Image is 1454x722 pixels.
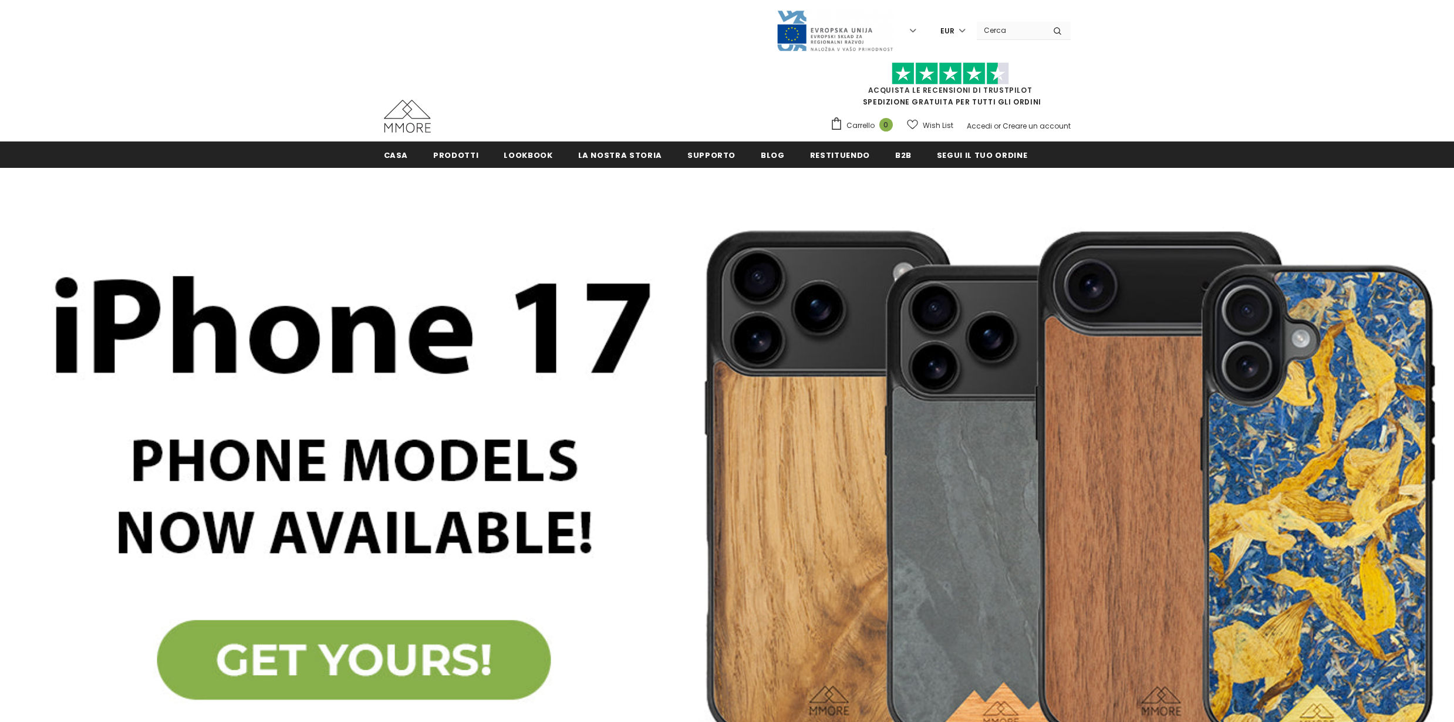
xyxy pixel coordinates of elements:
[687,141,736,168] a: supporto
[433,150,478,161] span: Prodotti
[776,9,893,52] img: Javni Razpis
[892,62,1009,85] img: Fidati di Pilot Stars
[937,150,1027,161] span: Segui il tuo ordine
[384,100,431,133] img: Casi MMORE
[761,150,785,161] span: Blog
[1003,121,1071,131] a: Creare un account
[879,118,893,131] span: 0
[830,117,899,134] a: Carrello 0
[895,150,912,161] span: B2B
[761,141,785,168] a: Blog
[578,141,662,168] a: La nostra storia
[937,141,1027,168] a: Segui il tuo ordine
[977,22,1044,39] input: Search Site
[994,121,1001,131] span: or
[504,141,552,168] a: Lookbook
[504,150,552,161] span: Lookbook
[923,120,953,131] span: Wish List
[895,141,912,168] a: B2B
[776,25,893,35] a: Javni Razpis
[846,120,875,131] span: Carrello
[687,150,736,161] span: supporto
[907,115,953,136] a: Wish List
[940,25,954,37] span: EUR
[433,141,478,168] a: Prodotti
[578,150,662,161] span: La nostra storia
[810,141,870,168] a: Restituendo
[384,150,409,161] span: Casa
[384,141,409,168] a: Casa
[868,85,1033,95] a: Acquista le recensioni di TrustPilot
[810,150,870,161] span: Restituendo
[967,121,992,131] a: Accedi
[830,68,1071,107] span: SPEDIZIONE GRATUITA PER TUTTI GLI ORDINI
